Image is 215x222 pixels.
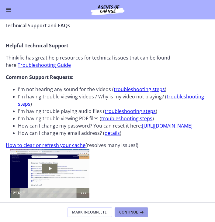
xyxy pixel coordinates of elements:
[6,142,86,149] a: How to clear or refresh your cache
[18,108,209,115] li: I'm having trouble playing audio files ( )
[6,42,209,149] div: (resolves many issues!)
[5,6,12,13] button: Enable menu
[67,207,112,217] button: Mark Incomplete
[105,108,156,114] a: troubleshooting steps
[115,207,148,217] button: Continue
[18,62,71,68] a: Troubleshooting Guide
[18,115,209,122] li: I'm having trouble viewing PDF files ( )
[105,130,120,136] a: details
[6,74,74,80] strong: Common Support Requests:
[77,4,138,16] img: Agents of Change
[120,210,138,215] span: Continue
[102,115,153,122] a: troubleshooting steps
[16,39,69,49] div: Playbar
[72,39,83,49] button: Show more buttons
[72,210,107,215] span: Mark Incomplete
[114,86,165,93] a: troubleshooting steps
[6,42,69,49] strong: Helpful Technical Support
[18,129,209,137] li: How can I change my email address? ( )
[36,15,52,25] button: Play Video: c2vc7gtgqj4mguj7ic2g.mp4
[6,54,209,69] p: Thinkific has great help resources for technical issues that can be found here:
[142,122,193,129] a: [URL][DOMAIN_NAME]
[18,122,209,129] li: How can I change my password? You can reset it here:
[5,22,203,29] h3: Technical Support and FAQs
[18,93,209,108] li: I'm having trouble viewing videos / Why is my video not playing? ( )
[18,86,209,93] li: I'm not hearing any sound for the videos ( )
